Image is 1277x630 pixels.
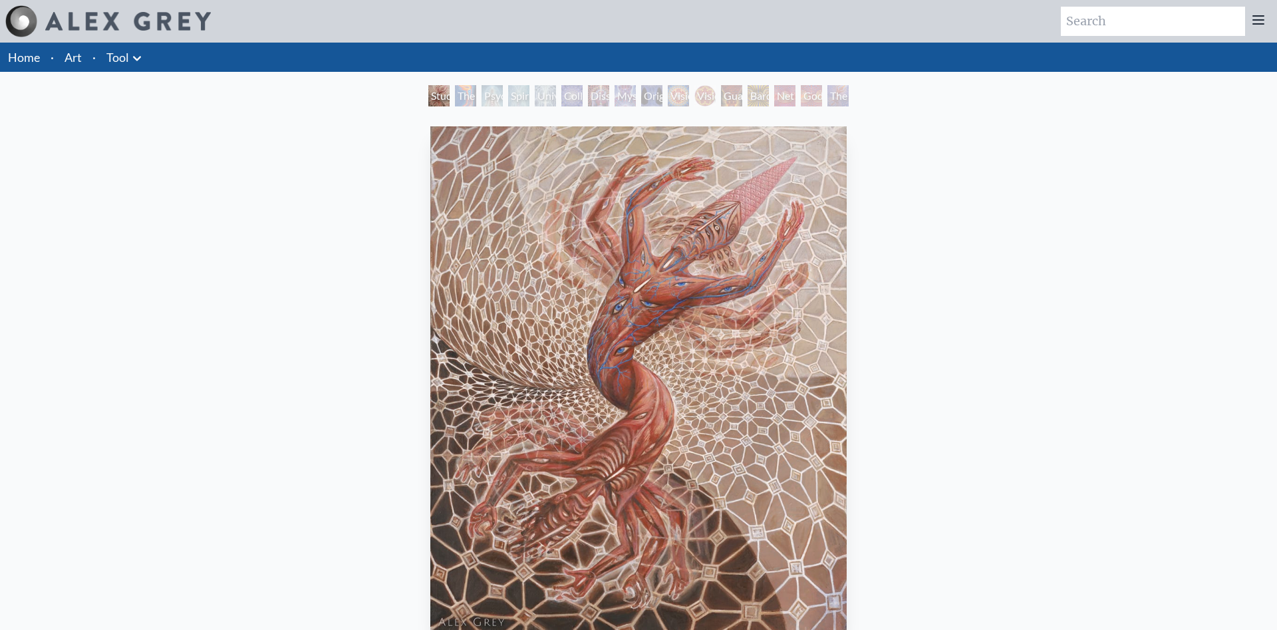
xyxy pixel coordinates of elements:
[641,85,662,106] div: Original Face
[561,85,583,106] div: Collective Vision
[65,48,82,67] a: Art
[801,85,822,106] div: Godself
[428,85,450,106] div: Study for the Great Turn
[827,85,849,106] div: The Great Turn
[45,43,59,72] li: ·
[455,85,476,106] div: The Torch
[8,50,40,65] a: Home
[694,85,716,106] div: Vision Crystal Tondo
[482,85,503,106] div: Psychic Energy System
[106,48,129,67] a: Tool
[87,43,101,72] li: ·
[588,85,609,106] div: Dissectional Art for Tool's Lateralus CD
[615,85,636,106] div: Mystic Eye
[668,85,689,106] div: Vision Crystal
[774,85,795,106] div: Net of Being
[508,85,529,106] div: Spiritual Energy System
[721,85,742,106] div: Guardian of Infinite Vision
[1061,7,1245,36] input: Search
[748,85,769,106] div: Bardo Being
[535,85,556,106] div: Universal Mind Lattice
